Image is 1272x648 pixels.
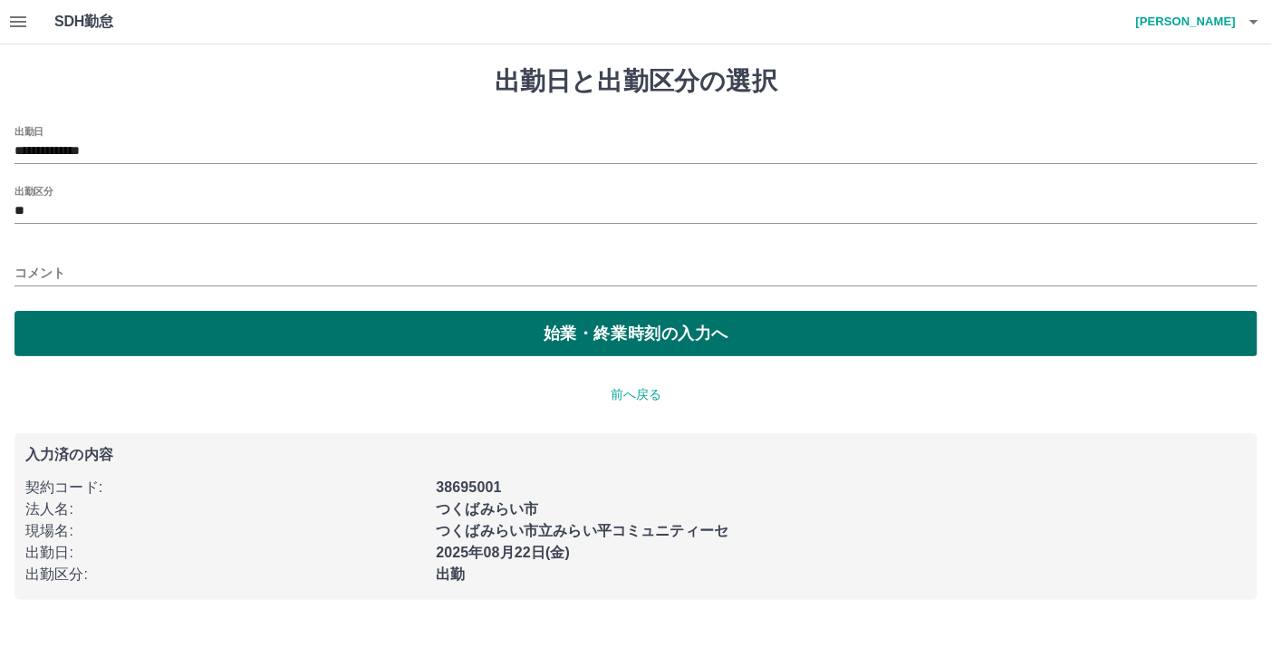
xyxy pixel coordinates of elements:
[436,479,501,495] b: 38695001
[436,566,465,582] b: 出勤
[25,520,425,542] p: 現場名 :
[25,498,425,520] p: 法人名 :
[436,523,728,538] b: つくばみらい市立みらい平コミュニティーセ
[14,124,43,138] label: 出勤日
[436,545,570,560] b: 2025年08月22日(金)
[14,385,1258,404] p: 前へ戻る
[25,448,1247,462] p: 入力済の内容
[25,564,425,585] p: 出勤区分 :
[14,311,1258,356] button: 始業・終業時刻の入力へ
[25,542,425,564] p: 出勤日 :
[25,477,425,498] p: 契約コード :
[436,501,538,517] b: つくばみらい市
[14,66,1258,97] h1: 出勤日と出勤区分の選択
[14,184,53,198] label: 出勤区分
